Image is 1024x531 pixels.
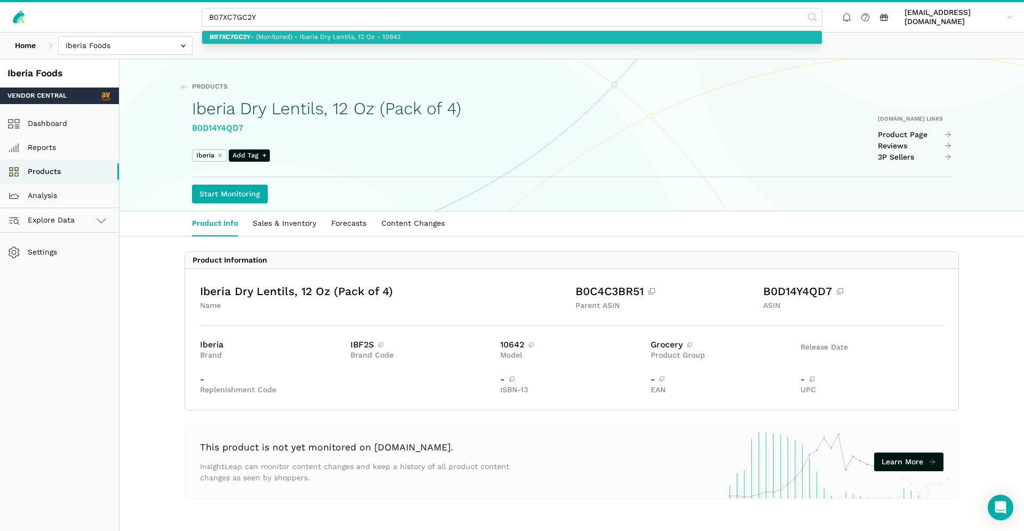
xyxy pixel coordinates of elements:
div: B0D14Y4QD7 [192,122,461,135]
div: Iberia Foods [7,67,111,80]
div: Product Information [193,256,267,265]
a: Sales & Inventory [245,211,324,236]
div: - [500,375,643,384]
button: ⨯ [217,151,222,161]
a: Start Monitoring [192,185,268,203]
a: - (Monitored) - Iberia Dry Lentils, 12 Oz - 10642 [202,31,822,44]
a: Reviews [878,141,952,151]
a: 3P Sellers [878,153,952,162]
div: Iberia Dry Lentils, 12 Oz (Pack of 4) [200,284,568,299]
h3: This product is not yet monitored on [DOMAIN_NAME]. [200,441,512,454]
div: Replenishment Code [200,385,493,395]
div: - [200,375,493,384]
span: + [262,151,266,161]
h1: Iberia Dry Lentils, 12 Oz (Pack of 4) [192,99,461,118]
span: Iberia [196,151,214,161]
div: Brand Code [350,351,493,360]
div: ASIN [763,301,943,311]
span: Explore Data [11,214,75,227]
div: [DOMAIN_NAME] Links [878,115,952,123]
a: Learn More [874,453,944,471]
div: IBF2S [350,340,493,349]
div: Grocery [651,340,794,349]
a: Forecasts [324,211,374,236]
div: EAN [651,385,794,395]
div: B0D14Y4QD7 [763,284,943,299]
span: Vendor Central [7,91,67,101]
span: [EMAIL_ADDRESS][DOMAIN_NAME] [905,8,1003,27]
div: UPC [801,385,943,395]
div: Iberia [200,340,343,349]
span: Products [192,82,228,92]
a: Content Changes [374,211,452,236]
div: Product Group [651,351,794,360]
p: InsightLeap can monitor content changes and keep a history of all product content changes as seen... [200,461,512,484]
a: Home [7,36,43,55]
input: Find product by ASIN, name, or model number [202,8,822,27]
div: Brand [200,351,343,360]
a: [EMAIL_ADDRESS][DOMAIN_NAME] [901,6,1017,28]
div: - [801,375,943,384]
span: Learn More [882,456,923,467]
div: B0C4C3BR51 [575,284,756,299]
div: - [651,375,794,384]
a: Products [181,82,228,92]
strong: B07XC7GC2Y [210,33,251,41]
div: Release Date [801,343,943,352]
input: Iberia Foods [58,36,193,55]
span: Add Tag [229,149,270,162]
div: ISBN-13 [500,385,643,395]
div: 10642 [500,340,643,349]
a: Product Info [185,211,245,236]
a: Product Page [878,130,952,140]
div: Model [500,351,643,360]
div: Parent ASIN [575,301,756,311]
div: Open Intercom Messenger [988,495,1013,520]
div: Name [200,301,568,311]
